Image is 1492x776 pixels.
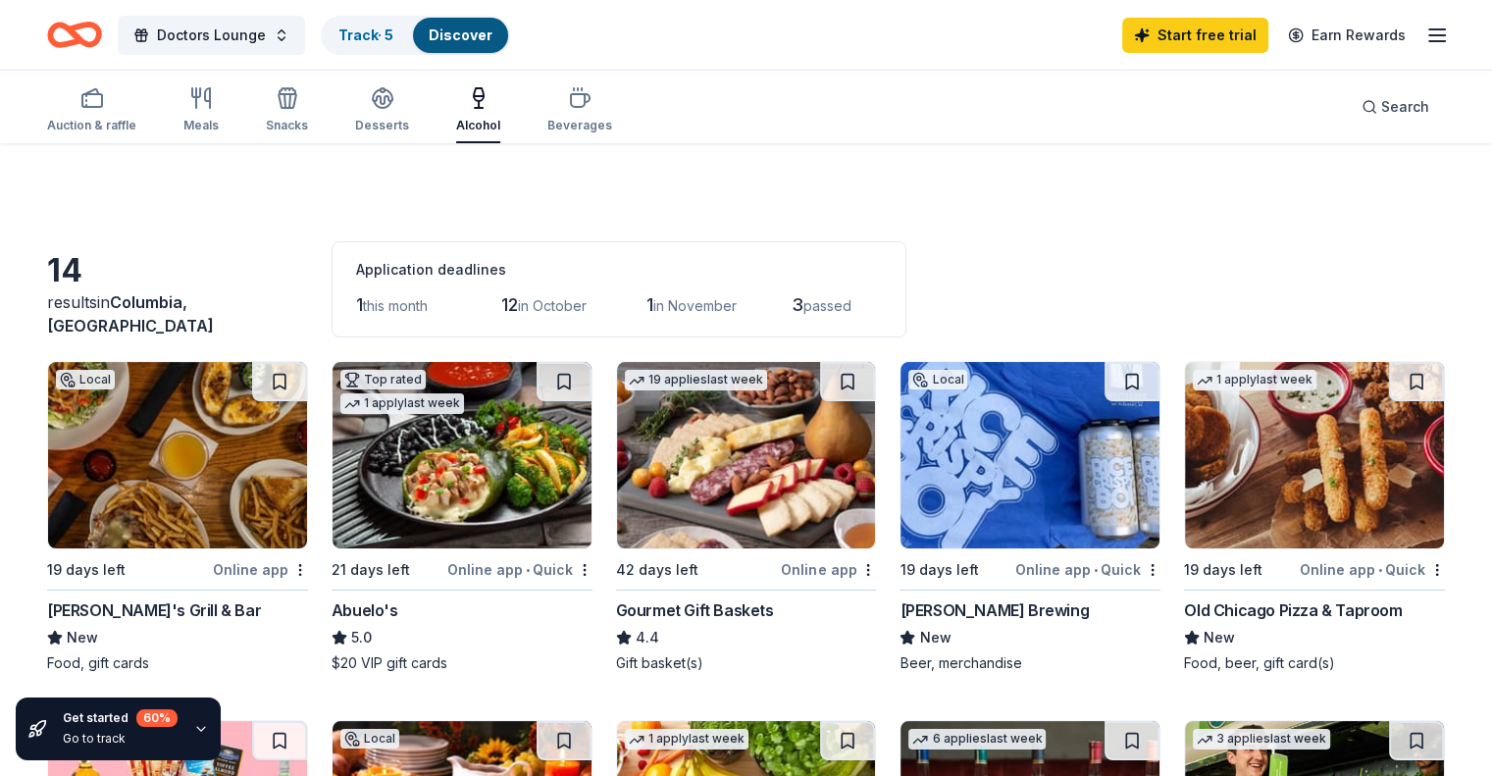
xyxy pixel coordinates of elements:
span: 12 [501,294,518,315]
img: Image for Old Chicago Pizza & Taproom [1185,362,1444,548]
div: [PERSON_NAME] Brewing [900,598,1089,622]
span: in November [653,297,737,314]
div: Beer, merchandise [900,653,1160,673]
a: Image for Gourmet Gift Baskets19 applieslast week42 days leftOnline appGourmet Gift Baskets4.4Gif... [616,361,877,673]
div: 1 apply last week [1193,370,1316,390]
div: Get started [63,709,178,727]
button: Meals [183,78,219,143]
div: Online app Quick [447,557,592,582]
img: Image for J.R. Cash's Grill & Bar [48,362,307,548]
div: Local [56,370,115,389]
div: 19 days left [1184,558,1262,582]
div: Meals [183,118,219,133]
div: Local [340,729,399,749]
a: Image for J.R. Cash's Grill & BarLocal19 days leftOnline app[PERSON_NAME]'s Grill & BarNewFood, g... [47,361,308,673]
div: Food, gift cards [47,653,308,673]
span: in [47,292,214,336]
a: Earn Rewards [1276,18,1417,53]
div: Auction & raffle [47,118,136,133]
div: 3 applies last week [1193,729,1330,750]
div: $20 VIP gift cards [332,653,592,673]
div: 42 days left [616,558,698,582]
span: • [1094,562,1098,578]
span: Columbia, [GEOGRAPHIC_DATA] [47,292,214,336]
img: Image for Gourmet Gift Baskets [617,362,876,548]
div: Food, beer, gift card(s) [1184,653,1445,673]
button: Alcohol [456,78,500,143]
span: • [1378,562,1382,578]
button: Beverages [547,78,612,143]
div: Beverages [547,118,612,133]
button: Search [1346,87,1445,127]
div: [PERSON_NAME]'s Grill & Bar [47,598,261,622]
span: 4.4 [636,626,659,649]
span: New [67,626,98,649]
span: passed [803,297,851,314]
div: 21 days left [332,558,410,582]
span: this month [363,297,428,314]
div: 19 days left [47,558,126,582]
div: Online app [781,557,876,582]
div: 19 applies last week [625,370,767,390]
div: 14 [47,251,308,290]
div: Online app Quick [1015,557,1160,582]
div: 60 % [136,709,178,727]
span: in October [518,297,587,314]
a: Image for Old Chicago Pizza & Taproom1 applylast week19 days leftOnline app•QuickOld Chicago Pizz... [1184,361,1445,673]
div: Local [908,370,967,389]
a: Home [47,12,102,58]
div: 19 days left [900,558,978,582]
div: 1 apply last week [340,393,464,414]
button: Auction & raffle [47,78,136,143]
div: Gift basket(s) [616,653,877,673]
div: Desserts [355,118,409,133]
span: 1 [356,294,363,315]
span: 3 [792,294,803,315]
div: results [47,290,308,337]
a: Image for Westbrook BrewingLocal19 days leftOnline app•Quick[PERSON_NAME] BrewingNewBeer, merchan... [900,361,1160,673]
div: Snacks [266,118,308,133]
div: Online app Quick [1300,557,1445,582]
span: 1 [646,294,653,315]
div: Top rated [340,370,426,389]
a: Track· 5 [338,26,393,43]
button: Snacks [266,78,308,143]
button: Doctors Lounge [118,16,305,55]
span: New [919,626,951,649]
a: Image for Abuelo's Top rated1 applylast week21 days leftOnline app•QuickAbuelo's5.0$20 VIP gift c... [332,361,592,673]
div: Old Chicago Pizza & Taproom [1184,598,1402,622]
a: Discover [429,26,492,43]
div: Online app [213,557,308,582]
div: 1 apply last week [625,729,748,750]
div: Alcohol [456,118,500,133]
div: Application deadlines [356,258,882,282]
span: Doctors Lounge [157,24,266,47]
span: Search [1381,95,1429,119]
img: Image for Westbrook Brewing [900,362,1159,548]
span: 5.0 [351,626,372,649]
span: New [1204,626,1235,649]
div: Go to track [63,731,178,747]
div: Gourmet Gift Baskets [616,598,774,622]
span: • [526,562,530,578]
div: 6 applies last week [908,729,1046,750]
button: Desserts [355,78,409,143]
a: Start free trial [1122,18,1268,53]
button: Track· 5Discover [321,16,510,55]
img: Image for Abuelo's [333,362,592,548]
div: Abuelo's [332,598,398,622]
